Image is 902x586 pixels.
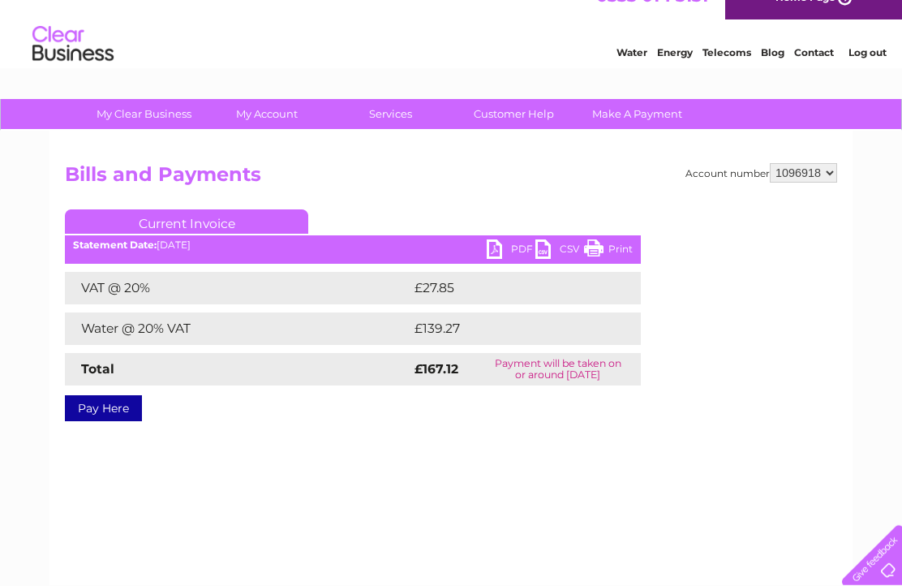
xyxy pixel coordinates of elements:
a: Make A Payment [570,99,704,129]
a: Water [616,69,647,81]
a: Print [584,239,633,263]
a: My Account [200,99,334,129]
a: My Clear Business [77,99,211,129]
td: £27.85 [410,272,608,304]
img: logo.png [32,42,114,92]
a: Telecoms [702,69,751,81]
div: Clear Business is a trading name of Verastar Limited (registered in [GEOGRAPHIC_DATA] No. 3667643... [69,9,835,79]
a: PDF [487,239,535,263]
a: Customer Help [447,99,581,129]
a: Pay Here [65,395,142,421]
a: Energy [657,69,693,81]
a: Services [324,99,457,129]
a: Contact [794,69,834,81]
a: Current Invoice [65,209,308,234]
strong: £167.12 [414,361,458,377]
div: Account number [685,163,837,183]
a: 0333 014 3131 [596,8,708,28]
a: Log out [848,69,887,81]
h2: Bills and Payments [65,163,837,194]
strong: Total [81,361,114,377]
td: Water @ 20% VAT [65,312,410,345]
a: Blog [761,69,784,81]
a: CSV [535,239,584,263]
td: Payment will be taken on or around [DATE] [475,353,641,386]
td: £139.27 [410,312,611,345]
td: VAT @ 20% [65,272,410,304]
b: Statement Date: [73,239,157,251]
div: [DATE] [65,239,641,251]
